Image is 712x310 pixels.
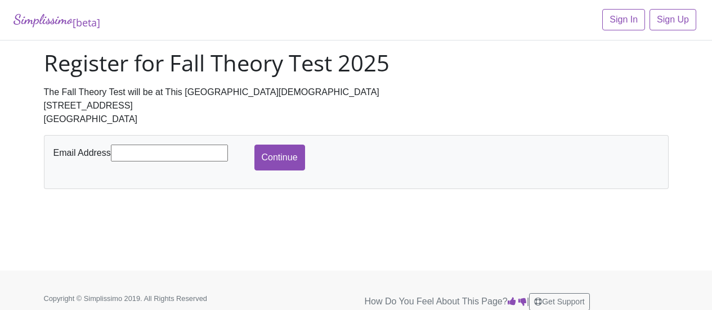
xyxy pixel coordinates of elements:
a: Simplissimo[beta] [14,9,100,31]
sub: [beta] [73,16,100,29]
div: The Fall Theory Test will be at This [GEOGRAPHIC_DATA][DEMOGRAPHIC_DATA] [STREET_ADDRESS] [GEOGRA... [44,86,669,126]
h1: Register for Fall Theory Test 2025 [44,50,669,77]
p: Copyright © Simplissimo 2019. All Rights Reserved [44,293,241,304]
a: Sign Up [650,9,696,30]
input: Continue [254,145,305,170]
a: Sign In [602,9,645,30]
div: Email Address [51,145,254,161]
